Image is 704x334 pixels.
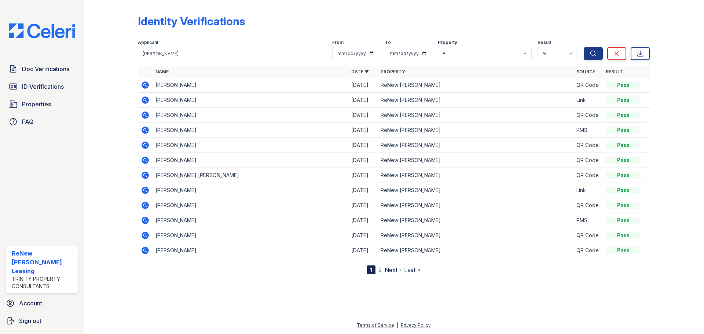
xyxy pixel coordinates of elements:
td: ReNew [PERSON_NAME] [378,213,573,228]
td: QR Code [573,108,603,123]
td: Link [573,183,603,198]
td: [DATE] [348,153,378,168]
span: FAQ [22,117,34,126]
td: [DATE] [348,228,378,243]
a: Terms of Service [357,322,394,328]
td: QR Code [573,78,603,93]
a: Result [606,69,623,74]
td: [PERSON_NAME] [153,78,348,93]
td: [DATE] [348,108,378,123]
a: ID Verifications [6,79,78,94]
td: [PERSON_NAME] [153,138,348,153]
td: ReNew [PERSON_NAME] [378,138,573,153]
div: | [397,322,398,328]
a: FAQ [6,114,78,129]
td: ReNew [PERSON_NAME] [378,183,573,198]
a: Doc Verifications [6,62,78,76]
td: ReNew [PERSON_NAME] [378,78,573,93]
span: Sign out [19,316,41,325]
div: Pass [606,111,641,119]
input: Search by name or phone number [138,47,326,60]
td: [PERSON_NAME] [153,228,348,243]
label: Result [538,40,551,45]
td: [DATE] [348,78,378,93]
td: Link [573,93,603,108]
td: [DATE] [348,213,378,228]
div: 1 [367,265,375,274]
td: PMS [573,123,603,138]
td: QR Code [573,168,603,183]
td: [PERSON_NAME] [153,243,348,258]
div: Pass [606,187,641,194]
div: Identity Verifications [138,15,245,28]
div: Pass [606,217,641,224]
div: Pass [606,172,641,179]
td: [PERSON_NAME] [153,108,348,123]
label: To [385,40,391,45]
div: Pass [606,142,641,149]
img: CE_Logo_Blue-a8612792a0a2168367f1c8372b55b34899dd931a85d93a1a3d3e32e68fde9ad4.png [3,23,81,38]
div: Pass [606,96,641,104]
td: ReNew [PERSON_NAME] [378,153,573,168]
td: PMS [573,213,603,228]
td: [DATE] [348,123,378,138]
div: Pass [606,126,641,134]
span: Doc Verifications [22,65,69,73]
div: Trinity Property Consultants [12,275,75,290]
a: Date ▼ [351,69,369,74]
td: ReNew [PERSON_NAME] [378,243,573,258]
a: Privacy Policy [401,322,431,328]
td: [DATE] [348,183,378,198]
td: ReNew [PERSON_NAME] [378,108,573,123]
a: Sign out [3,313,81,328]
td: [PERSON_NAME] [153,183,348,198]
td: ReNew [PERSON_NAME] [378,123,573,138]
a: Name [155,69,169,74]
a: Last » [404,266,420,274]
div: Pass [606,232,641,239]
div: ReNew [PERSON_NAME] Leasing [12,249,75,275]
a: Account [3,296,81,311]
label: Applicant [138,40,158,45]
td: QR Code [573,153,603,168]
td: [DATE] [348,198,378,213]
td: QR Code [573,243,603,258]
div: Pass [606,81,641,89]
td: QR Code [573,138,603,153]
label: From [332,40,344,45]
td: ReNew [PERSON_NAME] [378,168,573,183]
td: [PERSON_NAME] [PERSON_NAME] [153,168,348,183]
label: Property [438,40,457,45]
td: [DATE] [348,138,378,153]
div: Pass [606,157,641,164]
td: [DATE] [348,93,378,108]
span: Properties [22,100,51,109]
td: ReNew [PERSON_NAME] [378,228,573,243]
span: ID Verifications [22,82,64,91]
td: [PERSON_NAME] [153,93,348,108]
a: 2 [378,266,382,274]
td: QR Code [573,228,603,243]
td: [PERSON_NAME] [153,123,348,138]
div: Pass [606,202,641,209]
a: Source [576,69,595,74]
td: ReNew [PERSON_NAME] [378,93,573,108]
td: [PERSON_NAME] [153,213,348,228]
td: [PERSON_NAME] [153,198,348,213]
td: [DATE] [348,168,378,183]
td: [PERSON_NAME] [153,153,348,168]
a: Property [381,69,405,74]
a: Properties [6,97,78,111]
a: Next › [385,266,401,274]
td: QR Code [573,198,603,213]
td: ReNew [PERSON_NAME] [378,198,573,213]
div: Pass [606,247,641,254]
span: Account [19,299,42,308]
td: [DATE] [348,243,378,258]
